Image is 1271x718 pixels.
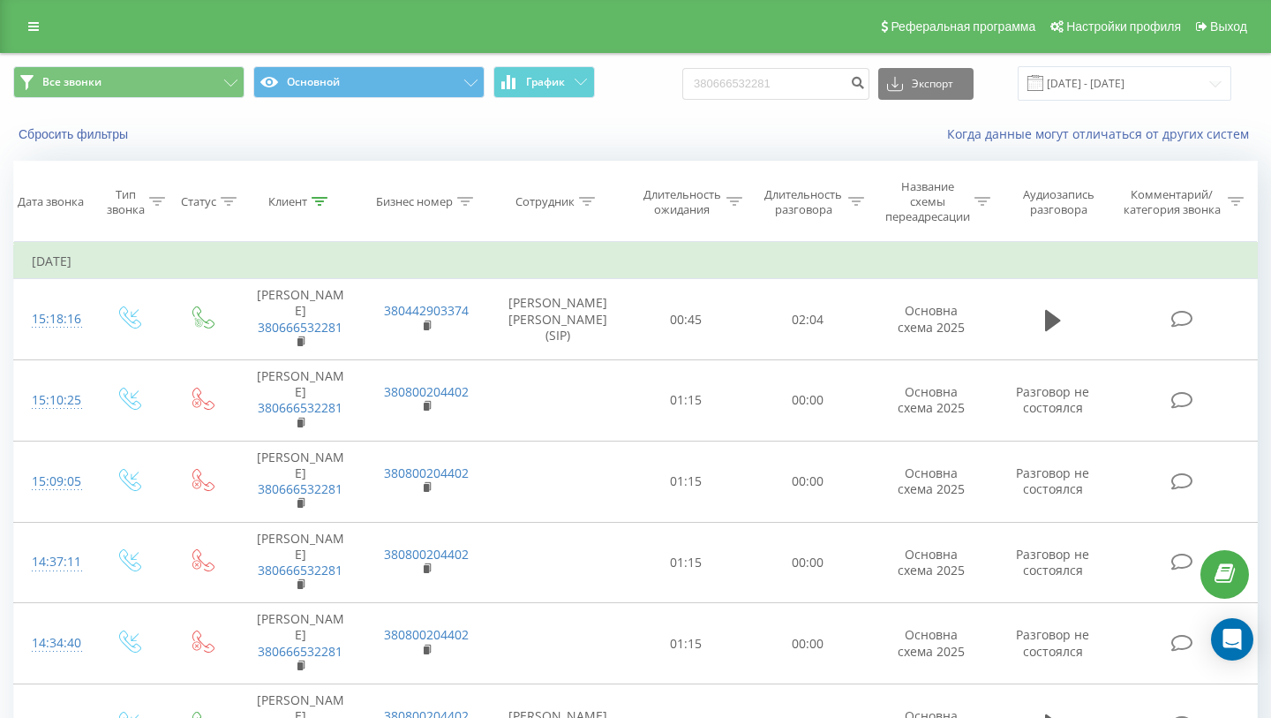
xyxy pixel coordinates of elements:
div: Комментарий/категория звонка [1120,187,1223,217]
div: 15:09:05 [32,465,74,499]
div: Дата звонка [18,194,84,209]
td: [PERSON_NAME] [237,522,364,603]
td: 01:15 [626,522,748,603]
div: 15:18:16 [32,302,74,336]
td: [DATE] [14,244,1258,279]
span: График [526,76,565,88]
td: 01:15 [626,441,748,522]
button: Сбросить фильтры [13,126,137,142]
td: [PERSON_NAME] [237,603,364,684]
a: 380800204402 [384,383,469,400]
td: Основна схема 2025 [869,360,995,442]
a: 380442903374 [384,302,469,319]
a: 380666532281 [258,480,342,497]
button: Все звонки [13,66,244,98]
div: Длительность ожидания [642,187,723,217]
span: Разговор не состоялся [1016,383,1089,416]
span: Все звонки [42,75,102,89]
span: Разговор не состоялся [1016,626,1089,659]
td: [PERSON_NAME] [237,441,364,522]
div: 14:34:40 [32,626,74,661]
div: Open Intercom Messenger [1211,618,1253,661]
a: Когда данные могут отличаться от других систем [947,125,1258,142]
td: 00:45 [626,279,748,360]
span: Разговор не состоялся [1016,465,1089,497]
div: Статус [181,194,216,209]
a: 380666532281 [258,319,342,336]
div: Сотрудник [515,194,575,209]
td: 01:15 [626,360,748,442]
td: Основна схема 2025 [869,279,995,360]
td: Основна схема 2025 [869,603,995,684]
a: 380800204402 [384,465,469,481]
button: Экспорт [878,68,974,100]
td: [PERSON_NAME] [237,279,364,360]
td: [PERSON_NAME] [PERSON_NAME] (SIP) [490,279,626,360]
span: Разговор не состоялся [1016,546,1089,578]
div: 15:10:25 [32,383,74,418]
td: Основна схема 2025 [869,441,995,522]
a: 380666532281 [258,562,342,578]
td: 00:00 [747,603,869,684]
div: Аудиозапись разговора [1011,187,1107,217]
input: Поиск по номеру [682,68,869,100]
td: 00:00 [747,522,869,603]
a: 380666532281 [258,643,342,660]
div: Длительность разговора [763,187,844,217]
button: График [493,66,595,98]
div: Название схемы переадресации [884,179,970,224]
div: Тип звонка [107,187,145,217]
td: [PERSON_NAME] [237,360,364,442]
div: 14:37:11 [32,545,74,579]
span: Реферальная программа [891,19,1035,34]
td: 00:00 [747,360,869,442]
span: Настройки профиля [1066,19,1181,34]
td: Основна схема 2025 [869,522,995,603]
button: Основной [253,66,485,98]
td: 01:15 [626,603,748,684]
td: 00:00 [747,441,869,522]
div: Бизнес номер [376,194,453,209]
div: Клиент [268,194,307,209]
a: 380800204402 [384,546,469,563]
a: 380800204402 [384,626,469,643]
a: 380666532281 [258,399,342,416]
span: Выход [1210,19,1247,34]
td: 02:04 [747,279,869,360]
